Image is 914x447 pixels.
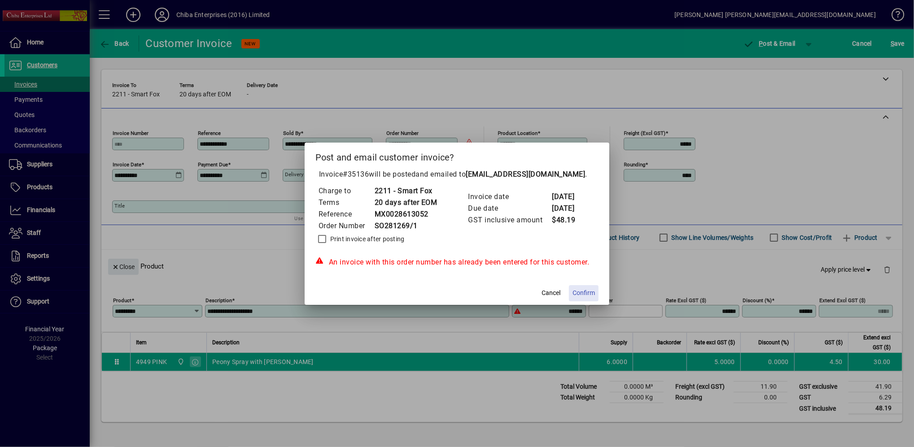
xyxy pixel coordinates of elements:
[551,191,587,203] td: [DATE]
[328,234,405,243] label: Print invoice after posting
[315,257,599,268] div: An invoice with this order number has already been entered for this customer.
[318,185,374,197] td: Charge to
[343,170,369,178] span: #35136
[305,143,610,169] h2: Post and email customer invoice?
[551,203,587,214] td: [DATE]
[468,191,551,203] td: Invoice date
[374,185,437,197] td: 2211 - Smart Fox
[318,208,374,220] td: Reference
[551,214,587,226] td: $48.19
[468,203,551,214] td: Due date
[374,220,437,232] td: SO281269/1
[415,170,585,178] span: and emailed to
[315,169,599,180] p: Invoice will be posted .
[569,285,599,301] button: Confirm
[468,214,551,226] td: GST inclusive amount
[466,170,585,178] b: [EMAIL_ADDRESS][DOMAIN_NAME]
[318,197,374,208] td: Terms
[537,285,565,301] button: Cancel
[542,288,560,298] span: Cancel
[374,197,437,208] td: 20 days after EOM
[318,220,374,232] td: Order Number
[573,288,595,298] span: Confirm
[374,208,437,220] td: MX0028613052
